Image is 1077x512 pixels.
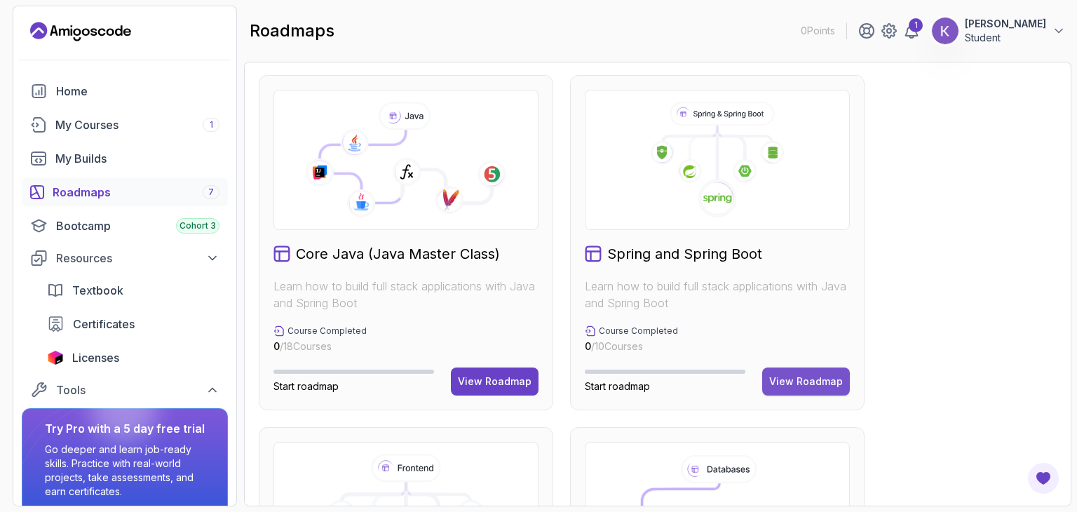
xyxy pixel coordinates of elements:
a: textbook [39,276,228,304]
a: licenses [39,344,228,372]
button: View Roadmap [451,368,538,396]
p: Student [965,31,1046,45]
div: Home [56,83,219,100]
h2: Spring and Spring Boot [607,244,762,264]
span: Textbook [72,282,123,299]
button: View Roadmap [762,368,850,396]
a: bootcamp [22,212,228,240]
span: 0 [585,340,591,352]
div: Roadmaps [53,184,219,201]
h2: Core Java (Java Master Class) [296,244,500,264]
div: My Courses [55,116,219,133]
p: 0 Points [801,24,835,38]
a: 1 [903,22,920,39]
p: / 18 Courses [273,339,367,353]
p: Course Completed [287,325,367,337]
a: home [22,77,228,105]
div: Tools [56,382,219,398]
a: Landing page [30,20,131,43]
h2: roadmaps [250,20,334,42]
p: [PERSON_NAME] [965,17,1046,31]
div: Resources [56,250,219,267]
img: jetbrains icon [47,351,64,365]
span: Cohort 3 [179,220,216,231]
div: Bootcamp [56,217,219,234]
a: courses [22,111,228,139]
span: 1 [210,119,213,130]
p: / 10 Courses [585,339,678,353]
span: Licenses [72,349,119,366]
span: Start roadmap [585,380,650,392]
p: Learn how to build full stack applications with Java and Spring Boot [585,278,850,311]
div: My Builds [55,150,219,167]
div: View Roadmap [458,375,531,389]
span: 0 [273,340,280,352]
a: roadmaps [22,178,228,206]
div: View Roadmap [769,375,843,389]
p: Go deeper and learn job-ready skills. Practice with real-world projects, take assessments, and ea... [45,443,205,499]
p: Learn how to build full stack applications with Java and Spring Boot [273,278,538,311]
a: certificates [39,310,228,338]
button: Tools [22,377,228,403]
span: Certificates [73,316,135,332]
span: Start roadmap [273,380,339,392]
button: Resources [22,245,228,271]
button: Open Feedback Button [1027,462,1060,495]
a: builds [22,144,228,173]
div: 1 [909,18,923,32]
p: Course Completed [599,325,678,337]
span: 7 [208,187,214,198]
img: user profile image [932,18,959,44]
button: user profile image[PERSON_NAME]Student [931,17,1066,45]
